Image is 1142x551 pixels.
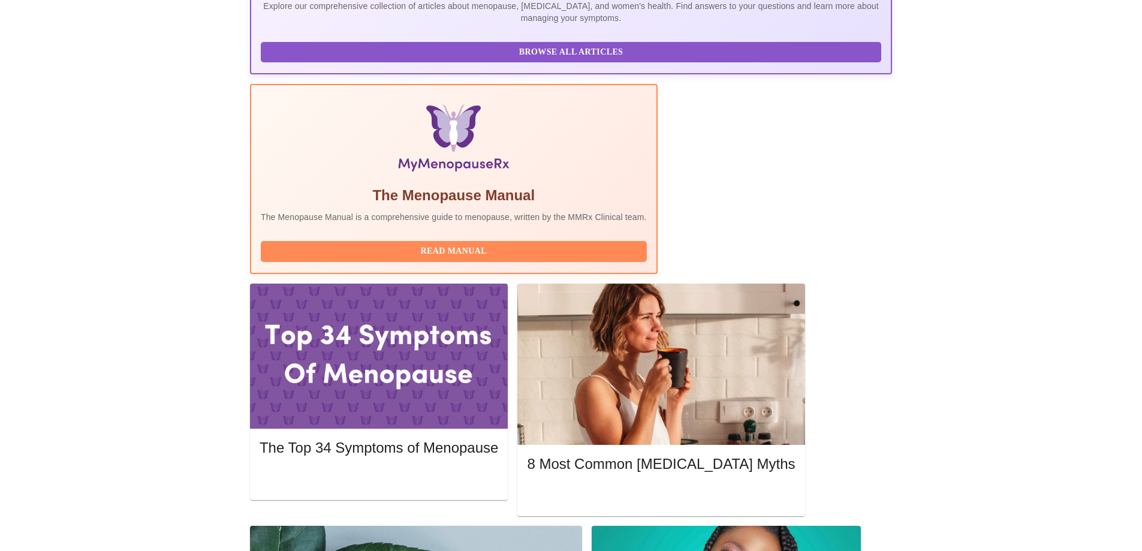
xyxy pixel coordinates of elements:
button: Read More [527,485,795,506]
span: Read Manual [273,244,635,259]
h5: The Top 34 Symptoms of Menopause [260,438,498,457]
span: Read More [272,471,486,486]
a: Read More [260,472,501,483]
a: Read Manual [261,245,650,255]
button: Read More [260,468,498,489]
h5: The Menopause Manual [261,186,647,205]
p: The Menopause Manual is a comprehensive guide to menopause, written by the MMRx Clinical team. [261,211,647,223]
img: Menopause Manual [322,104,585,176]
span: Browse All Articles [273,45,869,60]
button: Browse All Articles [261,42,881,63]
a: Browse All Articles [261,46,884,56]
a: Read More [527,489,798,499]
button: Read Manual [261,241,647,262]
span: Read More [539,488,783,503]
h5: 8 Most Common [MEDICAL_DATA] Myths [527,454,795,474]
